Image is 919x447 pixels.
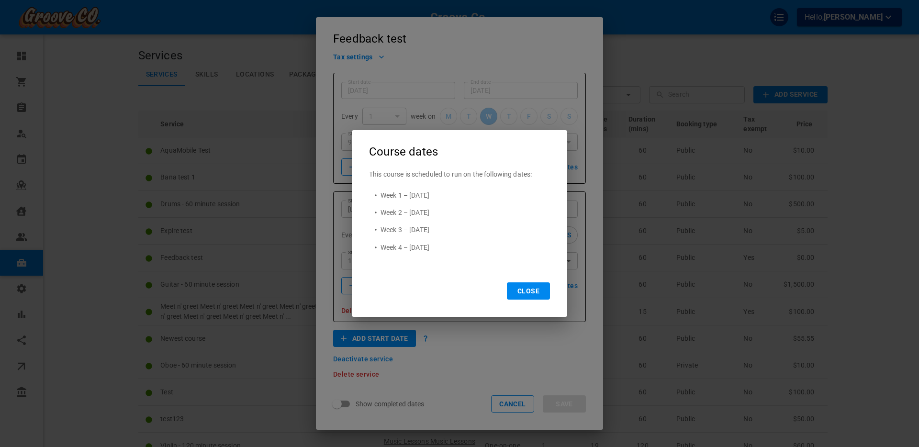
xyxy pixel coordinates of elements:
[381,225,429,235] span: Week 3 – [DATE]
[507,282,550,300] button: Close
[369,169,550,179] p: This course is scheduled to run on the following dates:
[381,208,429,217] span: Week 2 – [DATE]
[381,243,429,252] span: Week 4 – [DATE]
[352,130,567,169] h2: Course dates
[381,190,429,200] span: Week 1 – [DATE]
